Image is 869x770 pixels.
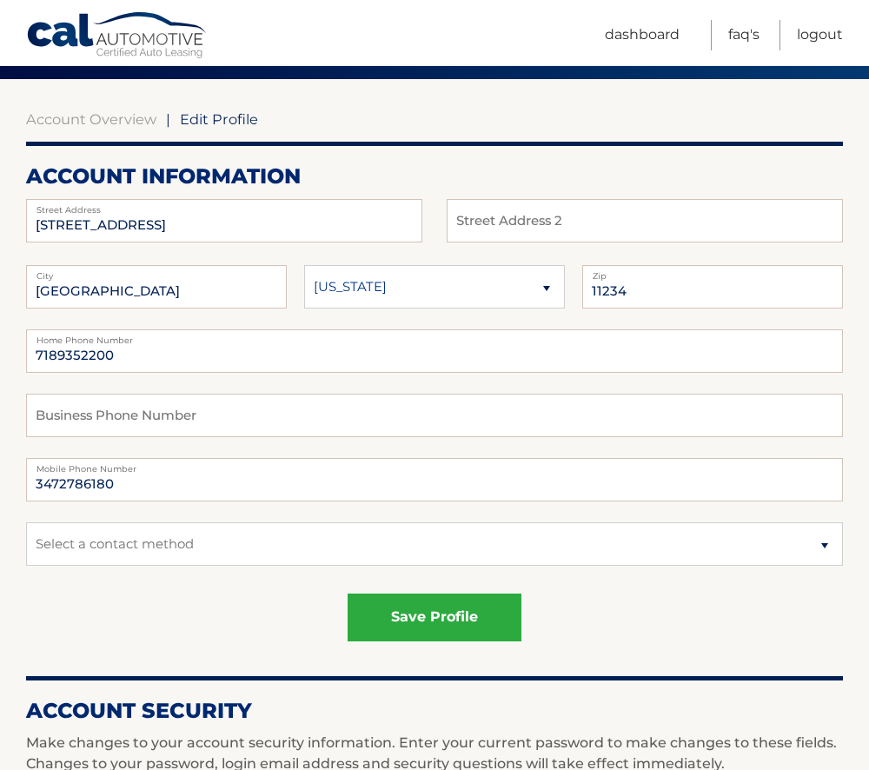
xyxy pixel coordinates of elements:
a: Cal Automotive [26,11,209,62]
a: FAQ's [728,20,760,50]
a: Logout [797,20,843,50]
span: | [166,110,170,128]
h2: Account Security [26,698,843,724]
h2: account information [26,163,843,189]
input: Home Phone Number [26,329,843,373]
input: Mobile Phone Number [26,458,843,501]
input: Zip [582,265,843,309]
input: City [26,265,287,309]
input: Business Phone Number [26,394,843,437]
input: Street Address 2 [447,199,843,242]
label: Home Phone Number [26,329,843,343]
input: Street Address 2 [26,199,422,242]
label: Mobile Phone Number [26,458,843,472]
a: Dashboard [605,20,680,50]
button: save profile [348,594,521,641]
label: City [26,265,287,279]
label: Street Address [26,199,422,213]
span: Edit Profile [180,110,258,128]
a: Account Overview [26,110,156,128]
label: Zip [582,265,843,279]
